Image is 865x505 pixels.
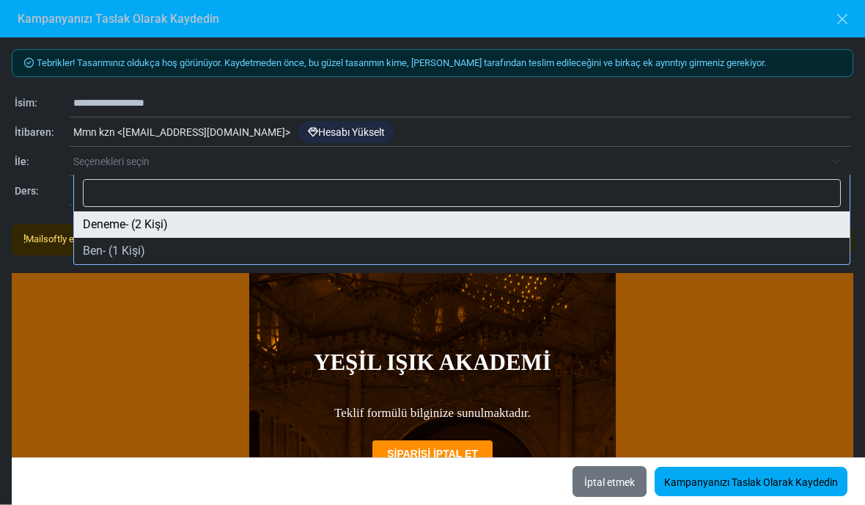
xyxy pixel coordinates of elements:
[73,153,824,170] span: Seçenekleri seçin
[664,476,838,488] font: Kampanyanızı Taslak Olarak Kaydedin
[318,126,385,138] font: Hesabı Yükselt
[314,349,551,375] font: YEŞİL IŞIK AKADEMİ
[83,179,841,207] input: Aramak
[15,156,29,167] font: İle:
[15,97,37,109] font: İsim:
[387,448,478,459] font: SİPARİŞİ İPTAL ET
[298,121,394,143] a: Hesabı Yükselt
[15,126,54,138] font: İtibaren:
[83,244,145,258] font: Ben- (1 Kişi)
[372,440,493,468] a: SİPARİŞİ İPTAL ET
[572,465,647,498] button: İptal etmek
[334,406,531,420] font: Teklif formülü bilginize sunulmaktadır.
[73,148,850,175] span: Seçenekleri seçin
[73,126,122,138] font: Mmn kzn <
[122,126,285,138] font: [EMAIL_ADDRESS][DOMAIN_NAME]
[15,185,39,197] font: Ders:
[584,476,635,488] font: İptal etmek
[37,57,766,68] font: Tebrikler! Tasarımınız oldukça hoş görünüyor. Kaydetmeden önce, bu güzel tasarımın kime, [PERSON_...
[83,217,168,231] font: Deneme- (2 Kişi)
[18,12,219,26] font: Kampanyanızı Taslak Olarak Kaydedin
[285,126,290,138] font: >
[26,233,270,244] font: Mailsoftly e-postanızı aşağıda görüldüğü gibi gönderecektir.
[73,156,150,167] font: Seçenekleri seçin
